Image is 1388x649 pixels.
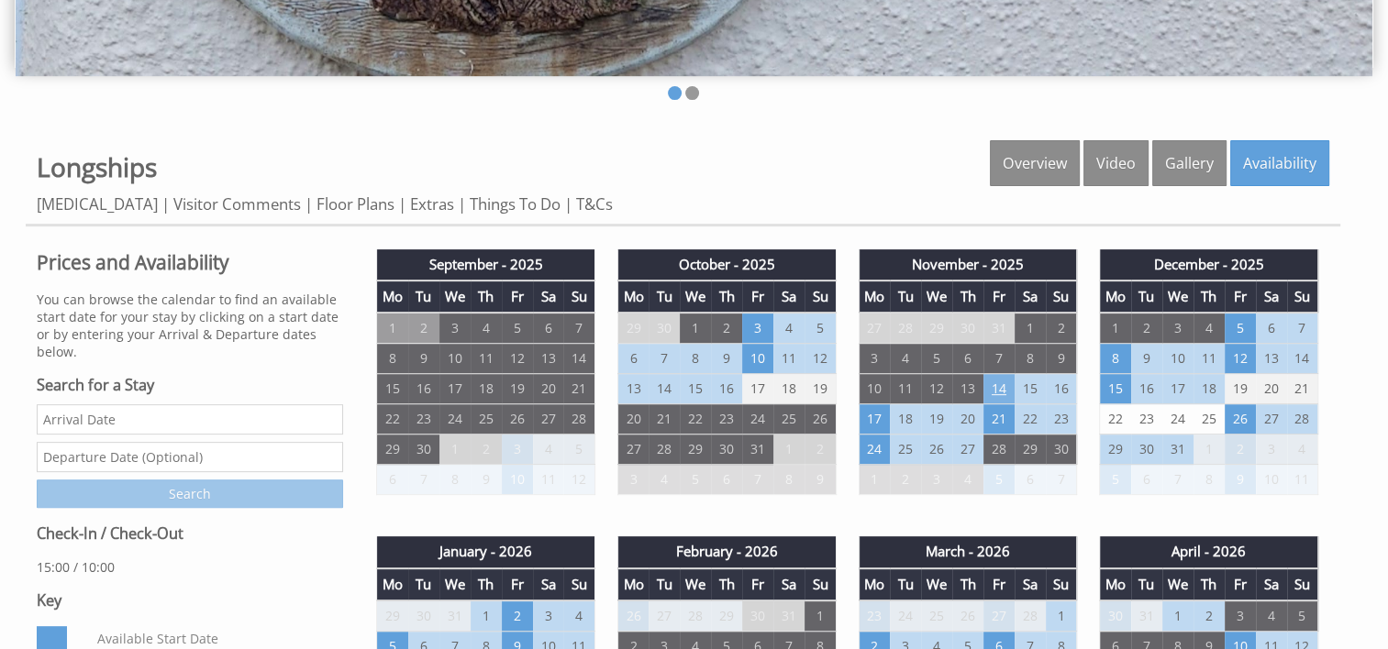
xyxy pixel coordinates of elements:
[439,465,471,495] td: 8
[773,313,805,344] td: 4
[805,374,836,404] td: 19
[471,374,502,404] td: 18
[1131,404,1162,434] td: 23
[649,374,680,404] td: 14
[533,434,564,465] td: 4
[533,344,564,374] td: 13
[502,313,533,344] td: 5
[533,465,564,495] td: 11
[859,434,890,465] td: 24
[1152,140,1227,186] a: Gallery
[502,344,533,374] td: 12
[711,600,742,632] td: 29
[1287,600,1318,632] td: 5
[711,280,742,313] th: Th
[859,404,890,434] td: 17
[1256,344,1287,374] td: 13
[773,568,805,600] th: Sa
[890,374,921,404] td: 11
[1225,568,1256,600] th: Fr
[1131,374,1162,404] td: 16
[1256,434,1287,465] td: 3
[1046,280,1077,313] th: Su
[680,600,711,632] td: 28
[439,280,471,313] th: We
[471,344,502,374] td: 11
[1256,404,1287,434] td: 27
[617,344,649,374] td: 6
[502,568,533,600] th: Fr
[439,404,471,434] td: 24
[408,344,439,374] td: 9
[742,568,773,600] th: Fr
[377,600,408,632] td: 29
[617,568,649,600] th: Mo
[711,404,742,434] td: 23
[617,280,649,313] th: Mo
[1100,313,1131,344] td: 1
[952,374,983,404] td: 13
[859,600,890,632] td: 23
[377,344,408,374] td: 8
[952,280,983,313] th: Th
[649,404,680,434] td: 21
[408,374,439,404] td: 16
[471,568,502,600] th: Th
[1046,313,1077,344] td: 2
[711,568,742,600] th: Th
[859,536,1077,567] th: March - 2026
[952,313,983,344] td: 30
[1046,404,1077,434] td: 23
[1287,313,1318,344] td: 7
[649,344,680,374] td: 7
[711,374,742,404] td: 16
[1015,568,1046,600] th: Sa
[952,344,983,374] td: 6
[408,465,439,495] td: 7
[471,465,502,495] td: 9
[1287,434,1318,465] td: 4
[377,404,408,434] td: 22
[952,404,983,434] td: 20
[1162,313,1194,344] td: 3
[680,344,711,374] td: 8
[921,313,952,344] td: 29
[1162,374,1194,404] td: 17
[533,280,564,313] th: Sa
[1194,434,1225,465] td: 1
[1194,568,1225,600] th: Th
[533,313,564,344] td: 6
[533,600,564,632] td: 3
[1194,344,1225,374] td: 11
[1225,600,1256,632] td: 3
[1046,465,1077,495] td: 7
[921,404,952,434] td: 19
[1287,280,1318,313] th: Su
[890,600,921,632] td: 24
[37,375,343,395] h3: Search for a Stay
[1162,600,1194,632] td: 1
[1287,465,1318,495] td: 11
[859,344,890,374] td: 3
[680,313,711,344] td: 1
[37,479,343,508] input: Search
[1100,249,1318,280] th: December - 2025
[1256,465,1287,495] td: 10
[471,313,502,344] td: 4
[502,465,533,495] td: 10
[1225,374,1256,404] td: 19
[1162,280,1194,313] th: We
[1162,434,1194,465] td: 31
[742,374,773,404] td: 17
[1100,536,1318,567] th: April - 2026
[890,344,921,374] td: 4
[1162,465,1194,495] td: 7
[983,600,1015,632] td: 27
[377,465,408,495] td: 6
[805,344,836,374] td: 12
[1256,313,1287,344] td: 6
[439,374,471,404] td: 17
[1100,434,1131,465] td: 29
[377,374,408,404] td: 15
[859,374,890,404] td: 10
